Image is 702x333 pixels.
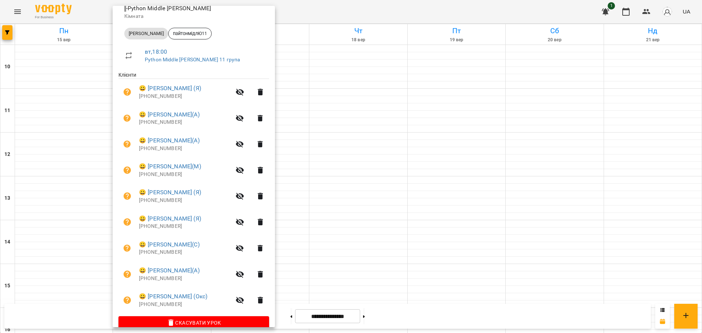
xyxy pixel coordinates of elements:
p: Кімната [124,13,263,20]
div: пайтонмідлЮ11 [168,28,212,39]
p: [PHONE_NUMBER] [139,171,231,178]
a: 😀 [PERSON_NAME] (Я) [139,214,201,223]
p: [PHONE_NUMBER] [139,197,231,204]
span: [PERSON_NAME] [124,30,168,37]
p: [PHONE_NUMBER] [139,93,231,100]
button: Візит ще не сплачено. Додати оплату? [118,135,136,153]
p: [PHONE_NUMBER] [139,119,231,126]
span: - Python Middle [PERSON_NAME] [124,5,212,12]
button: Візит ще не сплачено. Додати оплату? [118,187,136,205]
a: 😀 [PERSON_NAME](А) [139,110,200,119]
a: 😀 [PERSON_NAME] (Окс) [139,292,207,301]
a: вт , 18:00 [145,48,167,55]
button: Візит ще не сплачено. Додати оплату? [118,265,136,283]
a: Python Middle [PERSON_NAME] 11 група [145,57,240,62]
a: 😀 [PERSON_NAME](А) [139,136,200,145]
ul: Клієнти [118,71,269,316]
button: Візит ще не сплачено. Додати оплату? [118,83,136,101]
p: [PHONE_NUMBER] [139,275,231,282]
button: Візит ще не сплачено. Додати оплату? [118,240,136,257]
p: [PHONE_NUMBER] [139,145,231,152]
a: 😀 [PERSON_NAME] (Я) [139,188,201,197]
button: Скасувати Урок [118,316,269,329]
a: 😀 [PERSON_NAME](М) [139,162,201,171]
span: Скасувати Урок [124,318,263,327]
a: 😀 [PERSON_NAME] (Я) [139,84,201,93]
p: [PHONE_NUMBER] [139,301,231,308]
a: 😀 [PERSON_NAME](С) [139,240,200,249]
p: [PHONE_NUMBER] [139,223,231,230]
p: [PHONE_NUMBER] [139,249,231,256]
button: Візит ще не сплачено. Додати оплату? [118,213,136,231]
a: 😀 [PERSON_NAME](А) [139,266,200,275]
span: пайтонмідлЮ11 [169,30,211,37]
button: Візит ще не сплачено. Додати оплату? [118,291,136,309]
button: Візит ще не сплачено. Додати оплату? [118,110,136,127]
button: Візит ще не сплачено. Додати оплату? [118,161,136,179]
